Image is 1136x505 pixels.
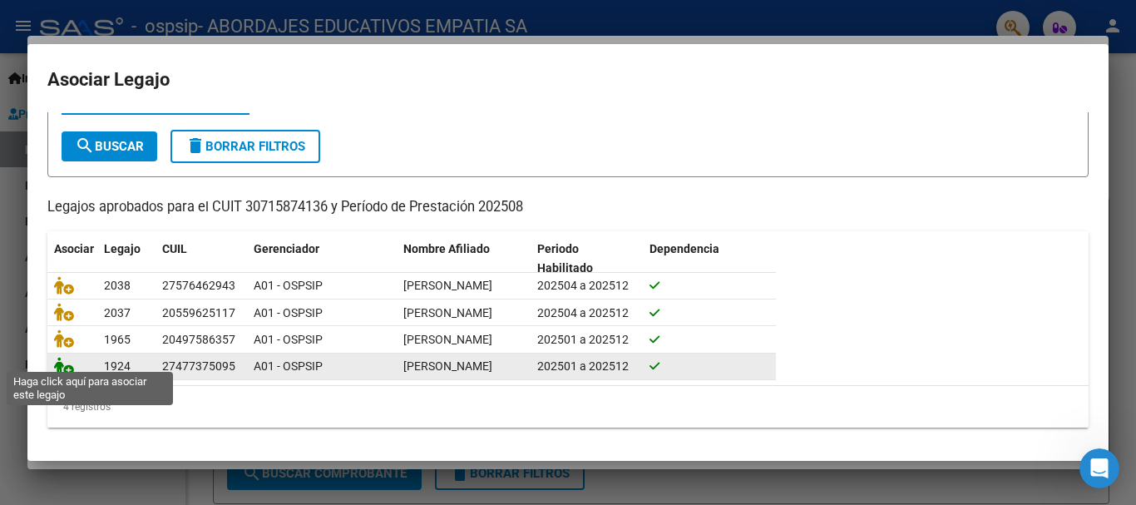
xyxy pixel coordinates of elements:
span: 1965 [104,333,131,346]
h2: Asociar Legajo [47,64,1089,96]
span: CUIL [162,242,187,255]
div: 202501 a 202512 [537,357,636,376]
div: 27576462943 [162,276,235,295]
span: Buscar [75,139,144,154]
datatable-header-cell: Dependencia [643,231,777,286]
datatable-header-cell: Periodo Habilitado [531,231,643,286]
mat-icon: search [75,136,95,156]
span: A01 - OSPSIP [254,359,323,373]
iframe: Intercom live chat [1079,448,1119,488]
datatable-header-cell: Asociar [47,231,97,286]
span: Asociar [54,242,94,255]
span: Nombre Afiliado [403,242,490,255]
div: 20497586357 [162,330,235,349]
div: 202504 a 202512 [537,276,636,295]
span: Dependencia [649,242,719,255]
datatable-header-cell: Gerenciador [247,231,397,286]
span: 2037 [104,306,131,319]
span: A01 - OSPSIP [254,306,323,319]
span: MARZA SAMUEL JOSIAS [403,333,492,346]
button: Buscar [62,131,157,161]
datatable-header-cell: Nombre Afiliado [397,231,531,286]
p: Legajos aprobados para el CUIT 30715874136 y Período de Prestación 202508 [47,197,1089,218]
span: Legajo [104,242,141,255]
span: ROJAS MARCOS URIEL [403,306,492,319]
div: 20559625117 [162,304,235,323]
span: ROJAS LUDMILA CECILIA [403,279,492,292]
span: 2038 [104,279,131,292]
datatable-header-cell: CUIL [156,231,247,286]
span: VILCHEZ URSULA VALENTINA [403,359,492,373]
span: Periodo Habilitado [537,242,593,275]
div: 202501 a 202512 [537,330,636,349]
span: 1924 [104,359,131,373]
button: Borrar Filtros [170,130,320,163]
div: 202504 a 202512 [537,304,636,323]
div: 27477375095 [162,357,235,376]
span: Borrar Filtros [185,139,305,154]
span: A01 - OSPSIP [254,279,323,292]
span: Gerenciador [254,242,319,255]
mat-icon: delete [185,136,205,156]
datatable-header-cell: Legajo [97,231,156,286]
div: 4 registros [47,386,1089,428]
span: A01 - OSPSIP [254,333,323,346]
